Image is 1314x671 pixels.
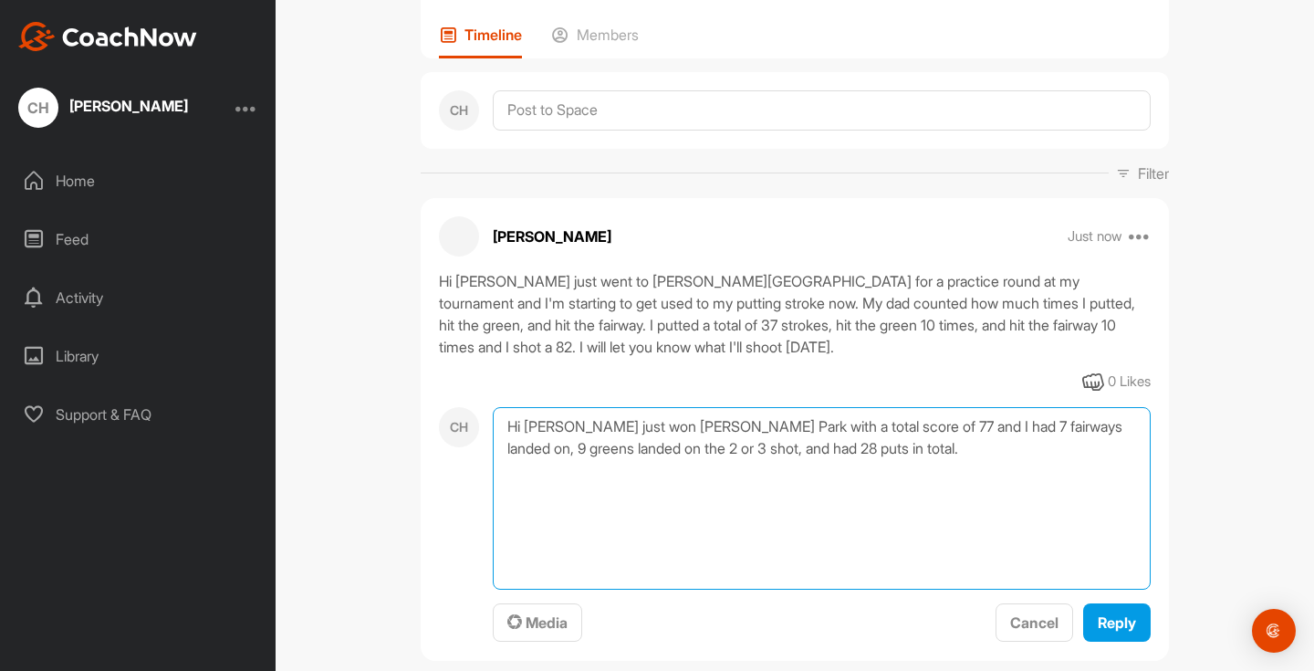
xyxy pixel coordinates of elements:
p: [PERSON_NAME] [493,225,611,247]
p: Members [577,26,639,44]
div: Hi [PERSON_NAME] just went to [PERSON_NAME][GEOGRAPHIC_DATA] for a practice round at my tournamen... [439,270,1151,358]
span: Media [507,613,568,632]
div: Support & FAQ [10,392,267,437]
button: Media [493,603,582,643]
span: Reply [1098,613,1136,632]
p: Just now [1068,227,1122,246]
div: Feed [10,216,267,262]
img: CoachNow [18,22,197,51]
div: Home [10,158,267,204]
div: CH [439,407,479,447]
div: Activity [10,275,267,320]
div: CH [439,90,479,131]
p: Filter [1138,163,1169,184]
div: 0 Likes [1108,372,1151,393]
p: Timeline [464,26,522,44]
span: Cancel [1010,613,1058,632]
div: Open Intercom Messenger [1252,609,1296,653]
div: Library [10,333,267,379]
textarea: Hi [PERSON_NAME] just won [PERSON_NAME] Park with a total score of 77 and I had 7 fairways landed... [493,407,1151,590]
div: CH [18,88,58,128]
button: Cancel [996,603,1073,643]
button: Reply [1083,603,1151,643]
div: [PERSON_NAME] [69,99,188,113]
